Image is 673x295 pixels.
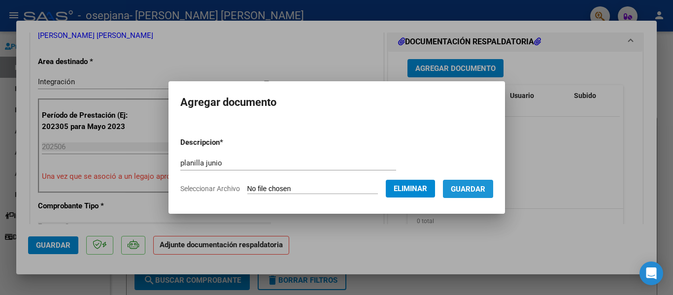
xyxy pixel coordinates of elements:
[451,185,485,194] span: Guardar
[386,180,435,197] button: Eliminar
[180,137,274,148] p: Descripcion
[394,184,427,193] span: Eliminar
[180,185,240,193] span: Seleccionar Archivo
[639,262,663,285] div: Open Intercom Messenger
[443,180,493,198] button: Guardar
[180,93,493,112] h2: Agregar documento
